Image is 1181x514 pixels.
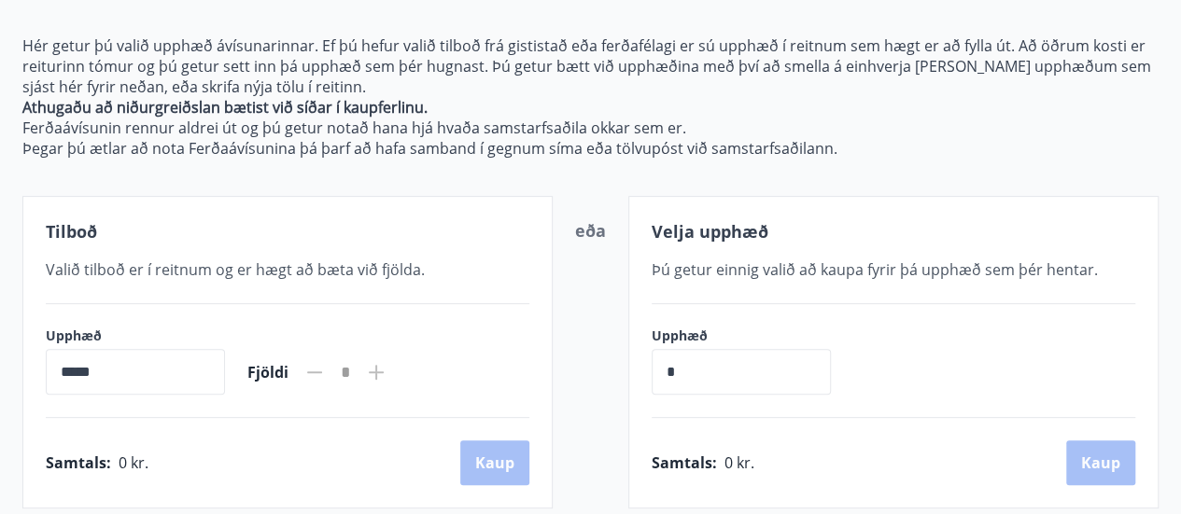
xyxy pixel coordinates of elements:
[46,452,111,473] span: Samtals :
[46,220,97,243] span: Tilboð
[724,452,754,473] span: 0 kr.
[652,220,768,243] span: Velja upphæð
[22,35,1159,97] p: Hér getur þú valið upphæð ávísunarinnar. Ef þú hefur valið tilboð frá gististað eða ferðafélagi e...
[46,326,225,345] label: Upphæð
[119,452,148,473] span: 0 kr.
[247,362,288,382] span: Fjöldi
[652,326,850,345] label: Upphæð
[46,259,425,280] span: Valið tilboð er í reitnum og er hægt að bæta við fjölda.
[22,118,1159,138] p: Ferðaávísunin rennur aldrei út og þú getur notað hana hjá hvaða samstarfsaðila okkar sem er.
[652,259,1098,280] span: Þú getur einnig valið að kaupa fyrir þá upphæð sem þér hentar.
[22,138,1159,159] p: Þegar þú ætlar að nota Ferðaávísunina þá þarf að hafa samband í gegnum síma eða tölvupóst við sam...
[22,97,428,118] strong: Athugaðu að niðurgreiðslan bætist við síðar í kaupferlinu.
[652,452,717,473] span: Samtals :
[575,219,606,242] span: eða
